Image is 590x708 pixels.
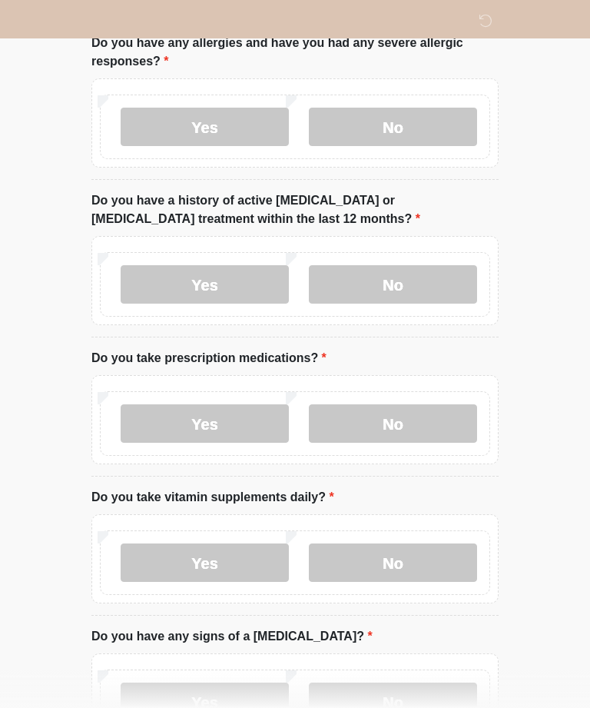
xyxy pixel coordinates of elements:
[309,543,477,582] label: No
[121,265,289,304] label: Yes
[91,349,326,367] label: Do you take prescription medications?
[309,265,477,304] label: No
[309,404,477,443] label: No
[91,34,499,71] label: Do you have any allergies and have you had any severe allergic responses?
[121,404,289,443] label: Yes
[91,191,499,228] label: Do you have a history of active [MEDICAL_DATA] or [MEDICAL_DATA] treatment within the last 12 mon...
[121,108,289,146] label: Yes
[309,108,477,146] label: No
[91,488,334,507] label: Do you take vitamin supplements daily?
[76,12,96,31] img: Sm Skin La Laser Logo
[121,543,289,582] label: Yes
[91,627,373,646] label: Do you have any signs of a [MEDICAL_DATA]?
